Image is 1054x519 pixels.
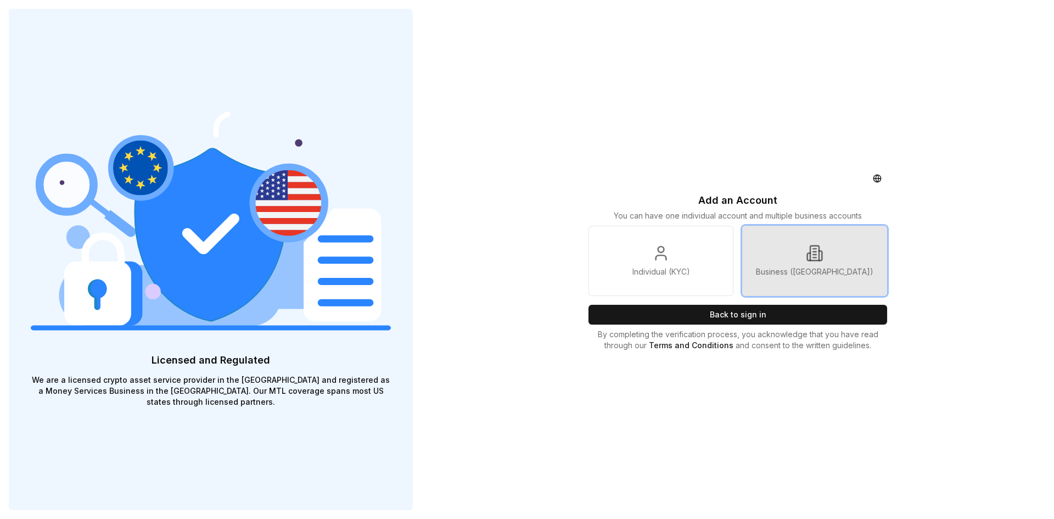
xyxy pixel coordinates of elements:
a: Terms and Conditions [649,341,736,350]
p: Business ([GEOGRAPHIC_DATA]) [756,266,873,277]
p: By completing the verification process, you acknowledge that you have read through our and consen... [588,329,887,351]
p: You can have one individual account and multiple business accounts [614,210,862,221]
a: Business ([GEOGRAPHIC_DATA]) [742,226,887,296]
p: Add an Account [698,193,777,208]
p: Individual (KYC) [632,266,690,277]
button: Back to sign in [588,305,887,325]
p: Licensed and Regulated [31,353,391,368]
p: We are a licensed crypto asset service provider in the [GEOGRAPHIC_DATA] and registered as a Mone... [31,375,391,408]
a: Individual (KYC) [588,226,733,296]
